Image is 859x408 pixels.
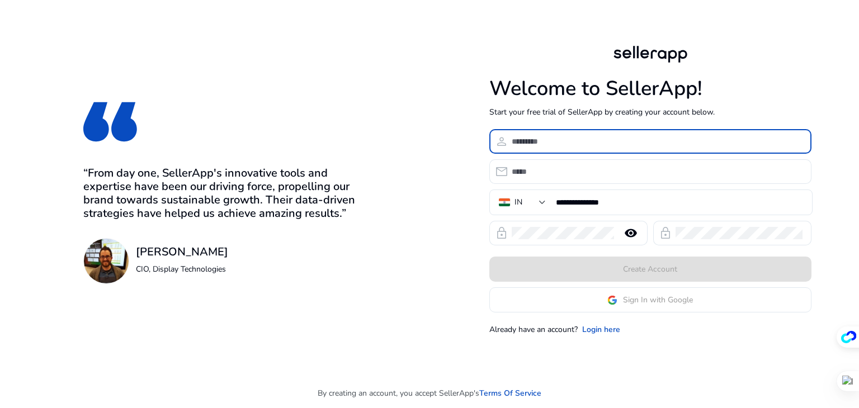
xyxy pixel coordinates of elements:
a: Login here [582,324,620,335]
p: Already have an account? [489,324,578,335]
h3: “From day one, SellerApp's innovative tools and expertise have been our driving force, propelling... [83,167,370,220]
div: IN [515,196,522,208]
a: Terms Of Service [479,387,541,399]
span: person [495,135,508,148]
span: lock [659,226,672,240]
h1: Welcome to SellerApp! [489,77,811,101]
p: CIO, Display Technologies [136,263,228,275]
h3: [PERSON_NAME] [136,245,228,259]
span: email [495,165,508,178]
p: Start your free trial of SellerApp by creating your account below. [489,106,811,118]
span: lock [495,226,508,240]
mat-icon: remove_red_eye [617,226,644,240]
